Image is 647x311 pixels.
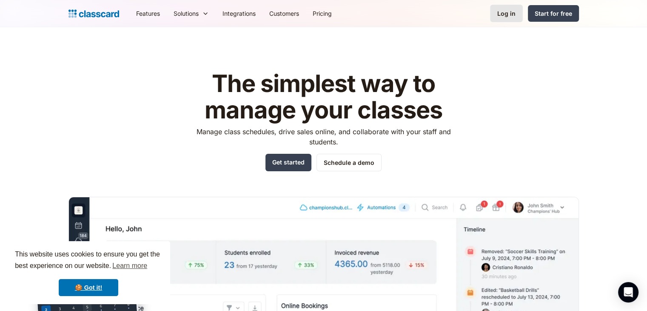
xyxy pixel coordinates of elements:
[59,279,118,296] a: dismiss cookie message
[306,4,339,23] a: Pricing
[618,282,638,302] div: Open Intercom Messenger
[68,8,119,20] a: home
[535,9,572,18] div: Start for free
[188,71,459,123] h1: The simplest way to manage your classes
[497,9,516,18] div: Log in
[265,154,311,171] a: Get started
[111,259,148,272] a: learn more about cookies
[167,4,216,23] div: Solutions
[129,4,167,23] a: Features
[7,241,170,304] div: cookieconsent
[15,249,162,272] span: This website uses cookies to ensure you get the best experience on our website.
[188,127,459,147] p: Manage class schedules, drive sales online, and collaborate with your staff and students.
[528,5,579,22] a: Start for free
[174,9,199,18] div: Solutions
[490,5,523,22] a: Log in
[262,4,306,23] a: Customers
[316,154,382,171] a: Schedule a demo
[216,4,262,23] a: Integrations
